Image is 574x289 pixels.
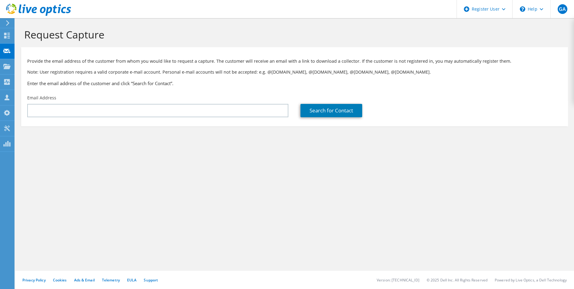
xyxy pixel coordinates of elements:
[427,277,487,283] li: © 2025 Dell Inc. All Rights Reserved
[127,277,136,283] a: EULA
[558,4,567,14] span: GA
[495,277,567,283] li: Powered by Live Optics, a Dell Technology
[300,104,362,117] a: Search for Contact
[27,80,562,87] h3: Enter the email address of the customer and click “Search for Contact”.
[27,69,562,75] p: Note: User registration requires a valid corporate e-mail account. Personal e-mail accounts will ...
[53,277,67,283] a: Cookies
[377,277,419,283] li: Version: [TECHNICAL_ID]
[27,95,56,101] label: Email Address
[144,277,158,283] a: Support
[27,58,562,65] p: Provide the email address of the customer from whom you would like to request a capture. The cust...
[22,277,46,283] a: Privacy Policy
[520,6,525,12] svg: \n
[102,277,120,283] a: Telemetry
[24,28,562,41] h1: Request Capture
[74,277,95,283] a: Ads & Email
